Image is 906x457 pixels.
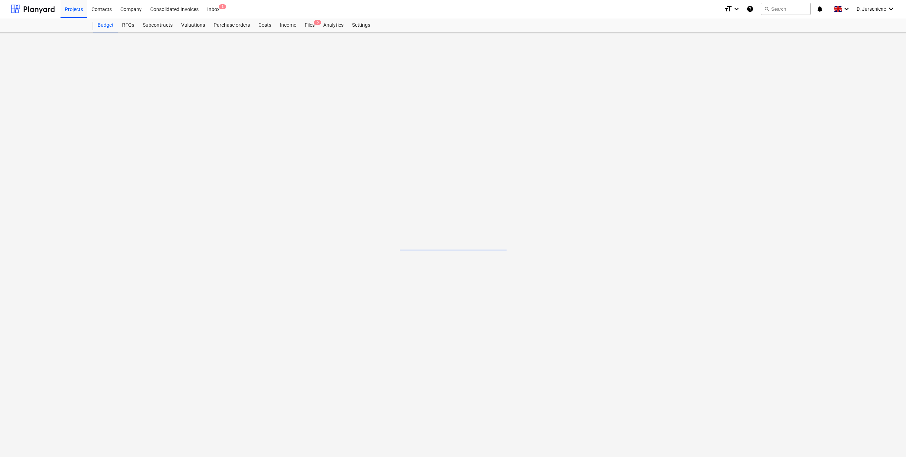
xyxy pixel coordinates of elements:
i: Knowledge base [747,5,754,13]
span: 5 [314,20,321,25]
iframe: Chat Widget [870,423,906,457]
i: keyboard_arrow_down [732,5,741,13]
a: Income [276,18,300,32]
span: search [764,6,770,12]
a: Valuations [177,18,209,32]
i: format_size [724,5,732,13]
a: Settings [348,18,375,32]
i: keyboard_arrow_down [887,5,895,13]
div: Files [300,18,319,32]
a: Budget [93,18,118,32]
a: Files5 [300,18,319,32]
span: D. Jurseniene [857,6,886,12]
a: Purchase orders [209,18,254,32]
i: keyboard_arrow_down [842,5,851,13]
a: Costs [254,18,276,32]
span: 3 [219,4,226,9]
a: RFQs [118,18,138,32]
a: Analytics [319,18,348,32]
button: Search [761,3,811,15]
i: notifications [816,5,823,13]
a: Subcontracts [138,18,177,32]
